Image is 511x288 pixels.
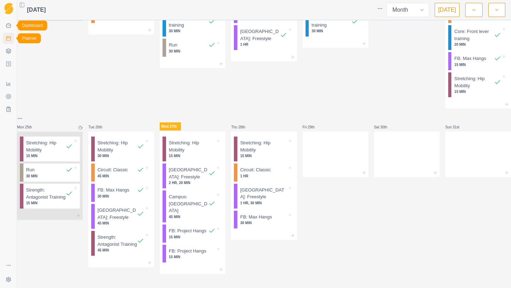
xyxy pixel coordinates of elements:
img: Logo [4,3,13,15]
div: FB: Max Hangs30 MIN [234,211,294,229]
p: 30 MIN [240,220,287,226]
div: FB: Project Hangs15 MIN [163,245,222,263]
span: [DATE] [27,6,46,14]
p: Stretching: Hip Mobility [98,139,137,153]
p: Campus: [GEOGRAPHIC_DATA] [169,193,209,214]
p: 45 MIN [169,214,216,220]
p: Core: Front lever training [312,15,351,28]
p: FB: Max Hangs [240,214,272,221]
div: Run30 MIN [20,164,80,182]
p: 15 MIN [26,200,73,206]
p: Circuit: Classic [98,166,128,173]
p: 15 MIN [169,153,216,159]
p: 1 HR [240,173,287,179]
p: FB: Max Hangs [98,187,130,194]
p: 20 MIN [454,42,501,47]
div: Campus: [GEOGRAPHIC_DATA]45 MIN [163,190,222,222]
div: Dashboard [18,21,47,31]
p: Core: Front lever training [454,28,494,42]
p: 15 MIN [454,62,501,67]
div: Circuit: Classic1 HR [234,164,294,182]
div: [GEOGRAPHIC_DATA]: Freestyle45 MIN [91,204,151,229]
div: FB: Max Hangs30 MIN [91,184,151,202]
p: [GEOGRAPHIC_DATA]: Freestyle [240,28,280,42]
p: Core: Front lever training [169,15,209,28]
div: Stretching: Hip Mobility15 MIN [448,72,508,97]
p: FB: Project Hangs [169,248,207,255]
p: Stretching: Hip Mobility [26,139,66,153]
p: 30 MIN [26,173,73,179]
div: Strength: Antagonist Training45 MIN [91,231,151,256]
p: Tue 26th [88,124,110,130]
p: 15 MIN [169,234,216,240]
p: 45 MIN [98,221,144,226]
p: 45 MIN [98,173,144,179]
div: Core: Front lever training20 MIN [448,25,508,50]
p: Thu 28th [231,124,252,130]
div: [GEOGRAPHIC_DATA]: Freestyle1 HR, 30 MIN [234,184,294,209]
p: 30 MIN [98,194,144,199]
p: FB: Max Hangs [454,55,486,62]
p: Run [169,41,177,49]
p: Run [26,166,35,173]
p: 30 MIN [169,28,216,34]
a: Logo [3,3,14,14]
div: FB: Project Hangs15 MIN [163,225,222,243]
p: Mon 25th [17,124,38,130]
div: Stretching: Hip Mobility30 MIN [91,137,151,161]
p: [GEOGRAPHIC_DATA]: Freestyle [98,207,137,221]
p: 45 MIN [98,248,144,253]
p: 30 MIN [98,153,144,159]
p: 15 MIN [169,254,216,260]
p: Strength: Antagonist Training [98,234,137,248]
p: Wed 27th [160,122,181,131]
p: Stretching: Hip Mobility [169,139,216,153]
div: Stretching: Hip Mobility15 MIN [163,137,222,161]
button: [DATE] [435,3,460,17]
button: Settings [3,274,14,285]
p: [GEOGRAPHIC_DATA]: Freestyle [169,166,209,180]
p: 1 HR [240,42,287,47]
p: 15 MIN [26,153,73,159]
p: 1 HR, 30 MIN [240,200,287,206]
p: Sat 30th [374,124,395,130]
p: Stretching: Hip Mobility [240,139,287,153]
div: Core: Front lever training30 MIN [306,12,366,37]
p: Circuit: Classic [240,166,271,173]
div: Stretching: Hip Mobility15 MIN [20,137,80,161]
div: Circuit: Classic45 MIN [91,164,151,182]
div: Strength: Antagonist Training15 MIN [20,184,80,209]
p: 15 MIN [454,89,501,94]
div: Run30 MIN [163,39,222,57]
div: Stretching: Hip Mobility15 MIN [234,137,294,161]
div: Core: Front lever training30 MIN [163,12,222,37]
p: 2 HR, 20 MIN [169,180,216,185]
p: Strength: Antagonist Training [26,187,66,200]
div: [GEOGRAPHIC_DATA]: Freestyle1 HR [234,25,294,50]
div: Planner [18,33,41,43]
p: 15 MIN [240,153,287,159]
p: Fri 29th [303,124,324,130]
p: 30 MIN [312,28,358,34]
p: [GEOGRAPHIC_DATA]: Freestyle [240,187,287,200]
p: Sun 31st [445,124,467,130]
p: Stretching: Hip Mobility [454,75,494,89]
div: [GEOGRAPHIC_DATA]: Freestyle2 HR, 20 MIN [163,164,222,188]
p: 30 MIN [169,49,216,54]
div: FB: Max Hangs15 MIN [448,52,508,70]
p: FB: Project Hangs [169,227,207,234]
